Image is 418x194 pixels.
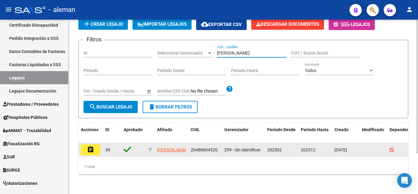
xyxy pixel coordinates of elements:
div: Open Intercom Messenger [397,173,412,188]
span: Z99 - Sin Identificar [224,147,261,152]
datatable-header-cell: Gerenciador [222,123,265,143]
span: Gerenciador [224,127,248,132]
span: Periodo Desde [267,127,296,132]
button: IMPORTAR LEGAJOS [132,19,192,30]
datatable-header-cell: Acciones [78,123,103,143]
datatable-header-cell: Creado [332,123,360,143]
span: Hospitales Públicos [3,114,47,121]
datatable-header-cell: ID [103,123,121,143]
button: Open calendar [146,88,152,95]
span: - [334,22,351,27]
mat-icon: person [406,6,413,13]
h3: Filtros [84,35,105,44]
span: SUR [3,154,15,160]
button: Crear Legajo [78,19,128,30]
datatable-header-cell: Afiliado [155,123,188,143]
span: Afiliado [157,127,172,132]
div: 1 total [78,159,408,174]
button: Descargar Documentos [251,19,324,30]
button: Exportar CSV [196,19,247,30]
mat-icon: cloud_download [201,21,208,28]
mat-icon: add [83,20,91,28]
span: Buscar Legajo [89,104,132,110]
span: Fiscalización RG [3,140,40,147]
mat-icon: search [89,103,96,110]
input: Archivo CSV CUIL [191,89,226,94]
span: Exportar CSV [201,22,242,27]
span: Dependencia [390,127,415,132]
span: Borrar Filtros [148,104,192,110]
span: 20488604520 [191,147,218,152]
button: Borrar Filtros [143,101,198,113]
span: Creado [334,127,349,132]
span: Descargar Documentos [256,21,319,27]
datatable-header-cell: Periodo Desde [265,123,298,143]
span: IMPORTAR LEGAJOS [137,21,187,27]
span: Acciones [81,127,99,132]
span: Modificado [362,127,384,132]
datatable-header-cell: Aprobado [121,123,146,143]
input: Start date [84,89,103,94]
span: ID [105,127,109,132]
mat-icon: menu [5,6,12,13]
span: Autorizaciones [3,180,37,187]
span: CUIL [191,127,200,132]
mat-icon: delete [148,103,155,110]
span: Todos [305,68,316,73]
button: Buscar Legajo [84,101,138,113]
span: Archivo CSV CUIL [157,89,191,93]
datatable-header-cell: Modificado [360,123,387,143]
span: 59 [105,147,110,152]
span: Legajos [351,22,370,27]
span: ANMAT - Trazabilidad [3,127,51,134]
span: Prestadores / Proveedores [3,101,59,108]
span: [PERSON_NAME] [157,147,190,152]
datatable-header-cell: Periodo Hasta [298,123,332,143]
span: 202502 [267,147,282,152]
datatable-header-cell: CUIL [188,123,222,143]
span: [DATE] [334,147,347,152]
span: 202512 [301,147,315,152]
span: SURGE [3,167,20,173]
mat-icon: assignment [87,146,94,153]
span: Seleccionar Gerenciador [157,51,207,56]
mat-icon: help [226,85,233,93]
span: Crear Legajo [83,21,123,27]
span: Periodo Hasta [301,127,329,132]
button: -Legajos [329,19,375,30]
span: Aprobado [124,127,143,132]
input: End date [108,89,138,94]
span: - aleman [48,3,75,17]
